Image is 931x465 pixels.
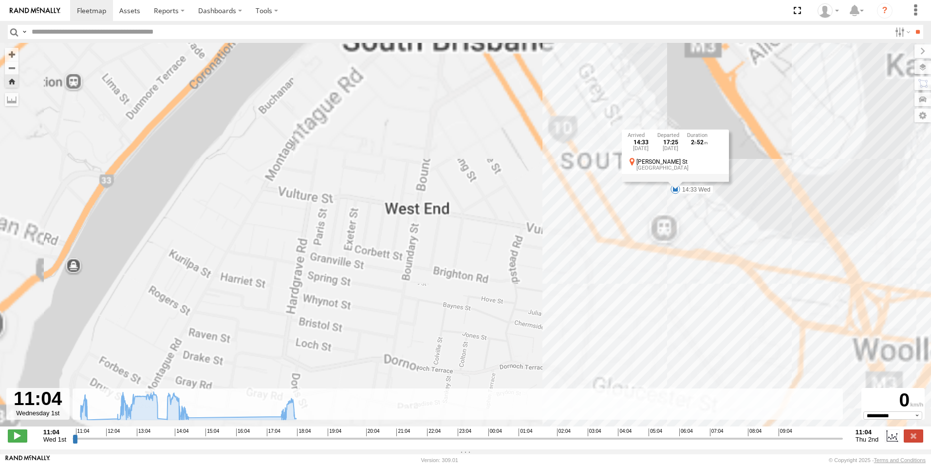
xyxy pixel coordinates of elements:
label: Close [904,429,923,442]
a: Terms and Conditions [874,457,926,463]
span: 22:04 [427,428,441,436]
span: 17:04 [267,428,280,436]
div: Hilton May [814,3,842,18]
div: [GEOGRAPHIC_DATA] [636,165,723,171]
span: 00:04 [488,428,502,436]
span: Wed 1st Oct 2025 [43,436,66,443]
span: 03:04 [588,428,601,436]
label: Measure [5,93,19,106]
img: rand-logo.svg [10,7,60,14]
span: 01:04 [519,428,532,436]
div: [DATE] [657,146,684,152]
button: Zoom Home [5,75,19,88]
div: 17:25 [657,139,684,146]
span: 16:04 [236,428,250,436]
i: ? [877,3,893,19]
span: 02:04 [557,428,571,436]
span: 21:04 [396,428,410,436]
label: 14:33 Wed [675,185,713,194]
div: [PERSON_NAME] St [636,159,723,165]
button: Zoom in [5,48,19,61]
span: 09:04 [779,428,792,436]
label: Search Filter Options [891,25,912,39]
span: 04:04 [618,428,632,436]
strong: 11:04 [43,428,66,436]
button: Zoom out [5,61,19,75]
label: Search Query [20,25,28,39]
span: 08:04 [748,428,762,436]
span: 52 [697,139,708,146]
span: 13:04 [137,428,150,436]
div: Version: 309.01 [421,457,458,463]
span: 11:04 [76,428,90,436]
span: 23:04 [458,428,471,436]
span: 06:04 [679,428,693,436]
span: 19:04 [328,428,341,436]
span: 05:04 [649,428,662,436]
div: 14:33 [628,139,654,146]
span: 20:04 [366,428,380,436]
span: 2 [691,139,697,146]
div: 0 [863,389,923,411]
div: © Copyright 2025 - [829,457,926,463]
label: Play/Stop [8,429,27,442]
a: Visit our Website [5,455,50,465]
span: Thu 2nd Oct 2025 [856,436,879,443]
span: 15:04 [205,428,219,436]
span: 14:04 [175,428,188,436]
span: 07:04 [710,428,724,436]
span: 18:04 [297,428,311,436]
div: [DATE] [628,146,654,152]
span: 12:04 [106,428,120,436]
label: Map Settings [914,109,931,122]
strong: 11:04 [856,428,879,436]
